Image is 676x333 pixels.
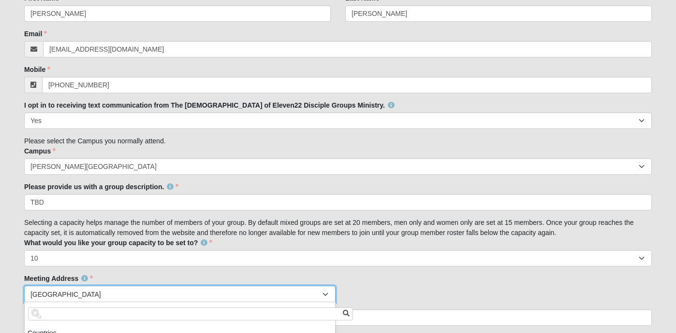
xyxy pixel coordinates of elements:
label: Email [24,29,47,39]
label: Please provide us with a group description. [24,182,178,192]
label: Meeting Address [24,274,93,283]
label: Mobile [24,65,50,74]
label: I opt in to receiving text communication from The [DEMOGRAPHIC_DATA] of Eleven22 Disciple Groups ... [24,100,395,110]
label: Campus [24,146,56,156]
span: [GEOGRAPHIC_DATA] [30,286,323,303]
label: What would you like your group capacity to be set to? [24,238,212,248]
